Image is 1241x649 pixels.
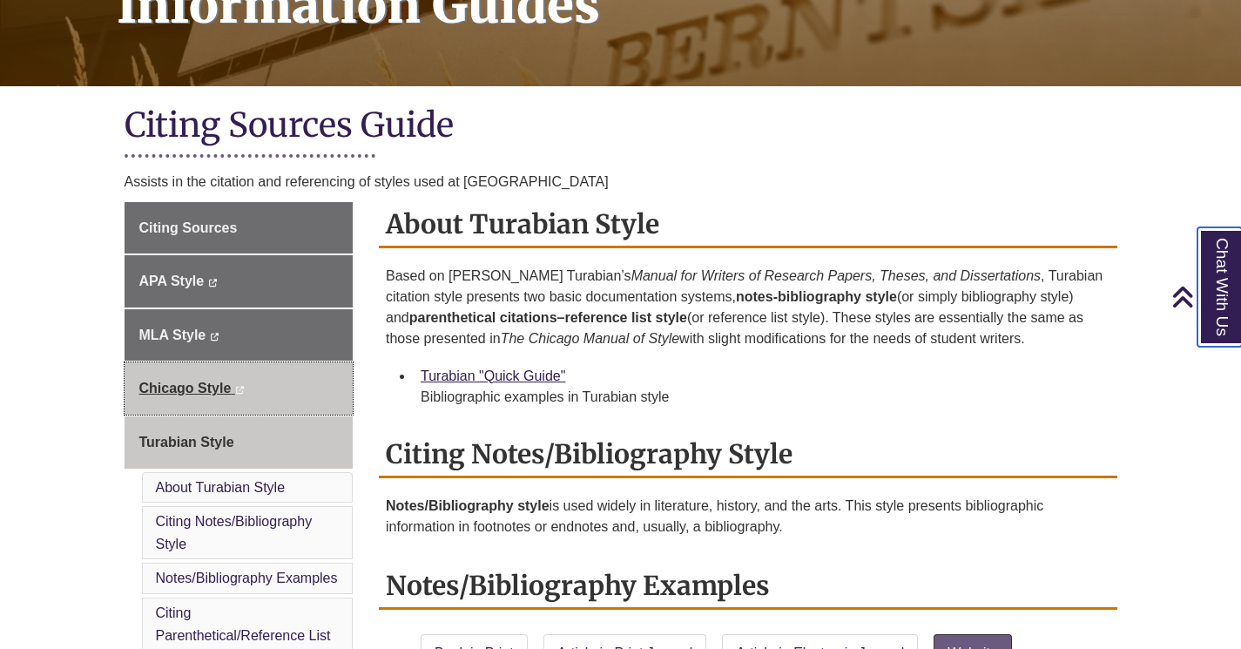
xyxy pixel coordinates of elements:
span: MLA Style [139,328,206,342]
strong: Notes/Bibliography style [386,498,550,513]
strong: parenthetical citations–reference list style [409,310,687,325]
h2: Notes/Bibliography Examples [379,564,1117,610]
em: Manual for Writers of Research Papers, Theses, and Dissertations [631,268,1041,283]
em: The Chicago Manual of Style [501,331,679,346]
a: Chicago Style [125,362,354,415]
div: Bibliographic examples in Turabian style [421,387,1103,408]
span: APA Style [139,274,205,288]
a: About Turabian Style [156,480,286,495]
a: Notes/Bibliography Examples [156,571,338,585]
h2: Citing Notes/Bibliography Style [379,432,1117,478]
a: APA Style [125,255,354,308]
span: Turabian Style [139,435,234,450]
a: Back to Top [1171,285,1237,308]
a: Turabian Style [125,416,354,469]
i: This link opens in a new window [210,333,219,341]
i: This link opens in a new window [208,279,218,287]
p: is used widely in literature, history, and the arts. This style presents bibliographic informatio... [386,496,1110,537]
span: Chicago Style [139,381,232,395]
h2: About Turabian Style [379,202,1117,248]
a: Citing Notes/Bibliography Style [156,514,313,551]
i: This link opens in a new window [235,386,245,394]
a: Citing Sources [125,202,354,254]
p: Based on [PERSON_NAME] Turabian’s , Turabian citation style presents two basic documentation syst... [386,266,1110,349]
span: Citing Sources [139,220,238,235]
span: Assists in the citation and referencing of styles used at [GEOGRAPHIC_DATA] [125,174,609,189]
strong: notes-bibliography style [736,289,897,304]
h1: Citing Sources Guide [125,104,1117,150]
a: Turabian "Quick Guide" [421,368,565,383]
a: MLA Style [125,309,354,362]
